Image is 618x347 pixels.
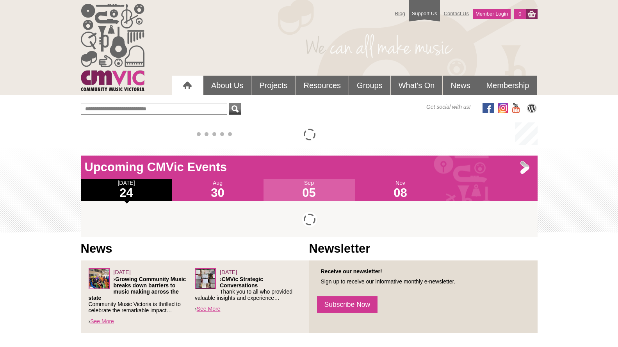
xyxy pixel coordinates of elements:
h1: 30 [172,187,264,199]
img: Screenshot_2025-06-03_at_4.38.34%E2%80%AFPM.png [89,268,110,289]
strong: Growing Community Music breaks down barriers to music making across the state [89,276,186,301]
img: icon-instagram.png [498,103,508,113]
strong: Receive our newsletter! [321,268,382,274]
img: cmvic_logo.png [81,4,144,91]
div: › [195,268,301,313]
img: CMVic Blog [526,103,538,113]
h1: 24 [81,187,172,199]
a: What's On [391,76,443,95]
a: About Us [203,76,251,95]
a: 0 [514,9,525,19]
div: Aug [172,179,264,201]
a: Resources [296,76,349,95]
div: [DATE] [81,179,172,201]
a: Membership [478,76,537,95]
strong: CMVic Strategic Conversations [220,276,263,289]
a: Projects [251,76,295,95]
a: Subscribe Now [317,296,378,313]
span: [DATE] [220,269,237,275]
div: Sep [264,179,355,201]
h1: 08 [355,187,446,199]
a: Groups [349,76,390,95]
a: See More [197,306,221,312]
p: › Community Music Victoria is thrilled to celebrate the remarkable impact… [89,276,195,313]
h1: 05 [264,187,355,199]
a: Contact Us [440,7,473,20]
a: Blog [391,7,409,20]
a: Member Login [473,9,511,19]
div: Nov [355,179,446,201]
h1: News [81,241,309,257]
img: Leaders-Forum_sq.png [195,268,216,289]
a: See More [90,318,114,324]
p: › Thank you to all who provided valuable insights and experience… [195,276,301,301]
div: › [89,268,195,325]
h1: Upcoming CMVic Events [81,159,538,175]
p: Sign up to receive our informative monthly e-newsletter. [317,278,530,285]
h1: Newsletter [309,241,538,257]
a: News [443,76,478,95]
span: Get social with us! [426,103,471,111]
span: [DATE] [114,269,131,275]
